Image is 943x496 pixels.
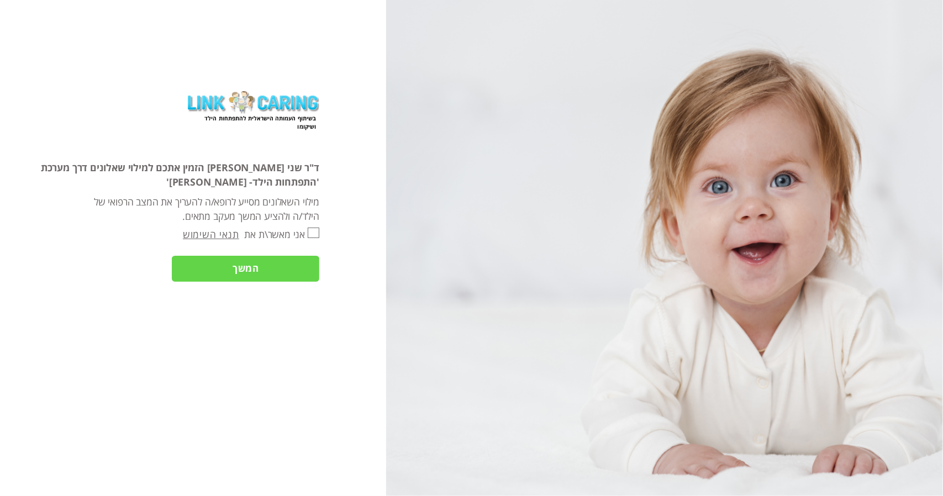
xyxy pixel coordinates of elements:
input: המשך [172,256,319,282]
label: בשיתוף העמותה הישראלית להתפתחות הילד ושיקומו [189,114,316,122]
label: אני מאשר\ת את [244,228,305,241]
p: מילוי השאלונים מסייע לרופא/ה להעריך את המצב הרפואי של הילד/ה ולהציע המשך מעקב מתאים. [68,195,319,224]
a: תנאי השימוש [183,228,239,241]
span: ד"ר שני [PERSON_NAME] הזמין אתכם למילוי שאלונים דרך מערכת 'התפתחות הילד- [PERSON_NAME]' [41,161,319,188]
